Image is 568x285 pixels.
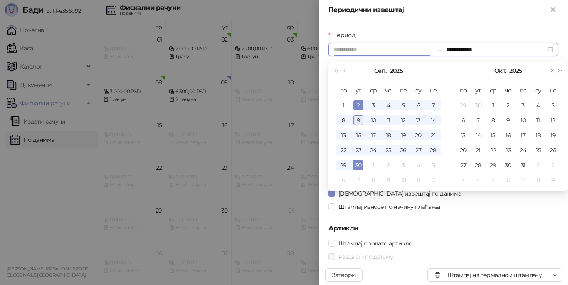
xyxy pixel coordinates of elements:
[473,175,483,185] div: 4
[458,130,468,140] div: 13
[381,128,396,143] td: 2025-09-18
[548,175,558,185] div: 9
[456,113,471,128] td: 2025-10-06
[426,158,441,173] td: 2025-10-05
[338,160,348,170] div: 29
[383,160,393,170] div: 2
[501,143,516,158] td: 2025-10-23
[501,98,516,113] td: 2025-10-02
[411,113,426,128] td: 2025-09-13
[473,100,483,110] div: 30
[471,83,486,98] th: ут
[531,173,546,188] td: 2025-11-08
[366,113,381,128] td: 2025-09-10
[473,160,483,170] div: 28
[428,145,438,155] div: 28
[368,130,378,140] div: 17
[411,173,426,188] td: 2025-10-11
[381,113,396,128] td: 2025-09-11
[368,145,378,155] div: 24
[503,160,513,170] div: 30
[396,173,411,188] td: 2025-10-10
[351,83,366,98] th: ут
[546,83,561,98] th: не
[353,175,363,185] div: 7
[381,98,396,113] td: 2025-09-04
[488,160,498,170] div: 29
[471,113,486,128] td: 2025-10-07
[486,143,501,158] td: 2025-10-22
[471,173,486,188] td: 2025-11-04
[428,100,438,110] div: 7
[501,83,516,98] th: че
[486,173,501,188] td: 2025-11-05
[351,98,366,113] td: 2025-09-02
[548,100,558,110] div: 5
[411,158,426,173] td: 2025-10-04
[518,100,528,110] div: 3
[456,128,471,143] td: 2025-10-13
[531,158,546,173] td: 2025-11-01
[366,173,381,188] td: 2025-10-08
[458,175,468,185] div: 3
[351,143,366,158] td: 2025-09-23
[503,145,513,155] div: 23
[413,130,423,140] div: 20
[338,100,348,110] div: 1
[488,145,498,155] div: 22
[556,62,565,79] button: Следећа година (Control + right)
[518,175,528,185] div: 7
[488,100,498,110] div: 1
[426,83,441,98] th: не
[398,130,408,140] div: 19
[335,239,415,248] span: Штампај продате артикле
[518,160,528,170] div: 31
[471,98,486,113] td: 2025-09-30
[338,130,348,140] div: 15
[548,160,558,170] div: 2
[456,158,471,173] td: 2025-10-27
[533,160,543,170] div: 1
[503,100,513,110] div: 2
[426,143,441,158] td: 2025-09-28
[333,45,433,54] input: Период
[546,62,555,79] button: Следећи месец (PageDown)
[335,202,443,211] span: Штампај износе по начину плаћања
[456,173,471,188] td: 2025-11-03
[509,62,522,79] button: Изабери годину
[546,173,561,188] td: 2025-11-09
[332,62,341,79] button: Претходна година (Control + left)
[325,268,363,282] button: Затвори
[436,46,443,53] span: swap-right
[335,252,396,261] span: Раздвоји по датуму
[471,128,486,143] td: 2025-10-14
[428,160,438,170] div: 5
[427,268,548,282] button: Штампај на термалном штампачу
[501,158,516,173] td: 2025-10-30
[411,143,426,158] td: 2025-09-27
[546,98,561,113] td: 2025-10-05
[398,115,408,125] div: 12
[486,83,501,98] th: ср
[366,143,381,158] td: 2025-09-24
[488,130,498,140] div: 15
[486,128,501,143] td: 2025-10-15
[413,175,423,185] div: 11
[486,113,501,128] td: 2025-10-08
[426,98,441,113] td: 2025-09-07
[458,160,468,170] div: 27
[413,145,423,155] div: 27
[473,115,483,125] div: 7
[383,115,393,125] div: 11
[366,158,381,173] td: 2025-10-01
[426,113,441,128] td: 2025-09-14
[396,83,411,98] th: пе
[531,143,546,158] td: 2025-10-25
[411,128,426,143] td: 2025-09-20
[471,143,486,158] td: 2025-10-21
[396,128,411,143] td: 2025-09-19
[353,115,363,125] div: 9
[396,113,411,128] td: 2025-09-12
[413,100,423,110] div: 6
[396,143,411,158] td: 2025-09-26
